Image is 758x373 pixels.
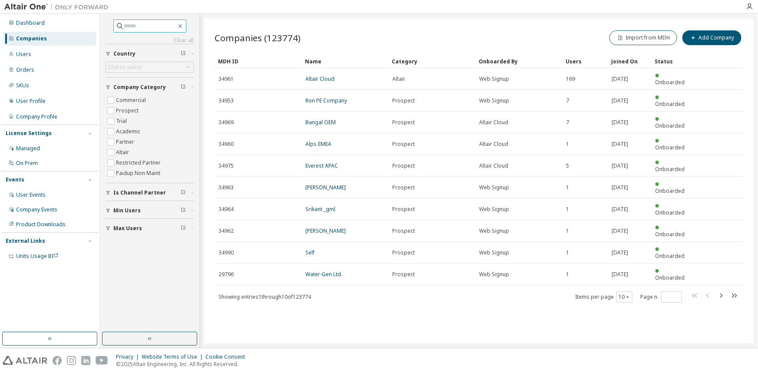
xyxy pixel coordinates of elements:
span: [DATE] [612,206,629,213]
span: Max Users [113,225,142,232]
div: Privacy [116,353,142,360]
div: Click to select [106,62,193,73]
span: Companies (123774) [215,32,301,44]
span: Items per page [575,291,632,303]
label: Restricted Partner [116,158,162,168]
img: instagram.svg [67,356,76,365]
span: [DATE] [612,184,629,191]
div: Events [6,176,24,183]
span: Onboarded [655,122,685,129]
span: 1 [566,249,569,256]
span: 34964 [218,206,234,213]
span: Onboarded [655,252,685,260]
span: 34990 [218,249,234,256]
a: Clear all [106,37,194,44]
a: Ron PE Company [305,97,347,104]
span: 34960 [218,141,234,148]
span: 5 [566,162,569,169]
span: Showing entries 1 through 10 of 123774 [218,293,311,300]
a: Alps EMEA [305,140,331,148]
span: 7 [566,119,569,126]
div: Status [655,54,692,68]
div: Onboarded By [479,54,559,68]
span: Clear filter [181,225,186,232]
div: Orders [16,66,34,73]
span: 1 [566,271,569,278]
span: [DATE] [612,228,629,234]
span: Onboarded [655,274,685,281]
label: Paidup Non Maint [116,168,162,178]
a: Self [305,249,314,256]
button: Is Channel Partner [106,183,194,202]
span: 34975 [218,162,234,169]
span: Clear filter [181,84,186,91]
span: 29796 [218,271,234,278]
span: Altair [392,76,405,83]
span: [DATE] [612,141,629,148]
div: SKUs [16,82,29,89]
div: Category [392,54,472,68]
span: Web Signup [479,271,509,278]
div: Product Downloads [16,221,66,228]
span: Web Signup [479,76,509,83]
div: Name [305,54,385,68]
img: Altair One [4,3,113,11]
span: Page n. [640,291,682,303]
span: 1 [566,206,569,213]
span: Prospect [392,206,415,213]
span: Onboarded [655,165,685,173]
span: [DATE] [612,119,629,126]
span: 1 [566,184,569,191]
div: MDH ID [218,54,298,68]
span: Onboarded [655,187,685,195]
span: Min Users [113,207,141,214]
span: [DATE] [612,76,629,83]
div: Joined On [612,54,648,68]
span: Clear filter [181,50,186,57]
span: [DATE] [612,249,629,256]
img: facebook.svg [53,356,62,365]
button: Add Company [682,30,741,45]
span: 34963 [218,184,234,191]
p: © 2025 Altair Engineering, Inc. All Rights Reserved. [116,360,250,368]
button: Min Users [106,201,194,220]
span: Web Signup [479,184,509,191]
a: [PERSON_NAME] [305,184,346,191]
div: Company Profile [16,113,57,120]
a: Srikant _gml [305,205,335,213]
label: Prospect [116,106,140,116]
a: [PERSON_NAME] [305,227,346,234]
span: 169 [566,76,575,83]
span: Web Signup [479,97,509,104]
span: Prospect [392,249,415,256]
label: Altair [116,147,131,158]
span: [DATE] [612,162,629,169]
span: Web Signup [479,206,509,213]
span: Prospect [392,184,415,191]
span: Prospect [392,228,415,234]
span: Units Usage BI [16,252,59,260]
span: [DATE] [612,97,629,104]
span: Altair Cloud [479,119,508,126]
span: Onboarded [655,144,685,151]
span: 34969 [218,119,234,126]
a: Water-Gen Ltd. [305,271,342,278]
span: Clear filter [181,207,186,214]
span: Country [113,50,136,57]
div: External Links [6,238,45,244]
span: Altair Cloud [479,141,508,148]
div: Users [566,54,605,68]
span: Prospect [392,97,415,104]
img: youtube.svg [96,356,108,365]
a: Everest APAC [305,162,338,169]
span: Web Signup [479,249,509,256]
div: User Profile [16,98,46,105]
span: 34953 [218,97,234,104]
span: Prospect [392,271,415,278]
button: 10 [619,294,630,300]
img: linkedin.svg [81,356,90,365]
span: Altair Cloud [479,162,508,169]
label: Academic [116,126,142,137]
div: Managed [16,145,40,152]
span: Prospect [392,119,415,126]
